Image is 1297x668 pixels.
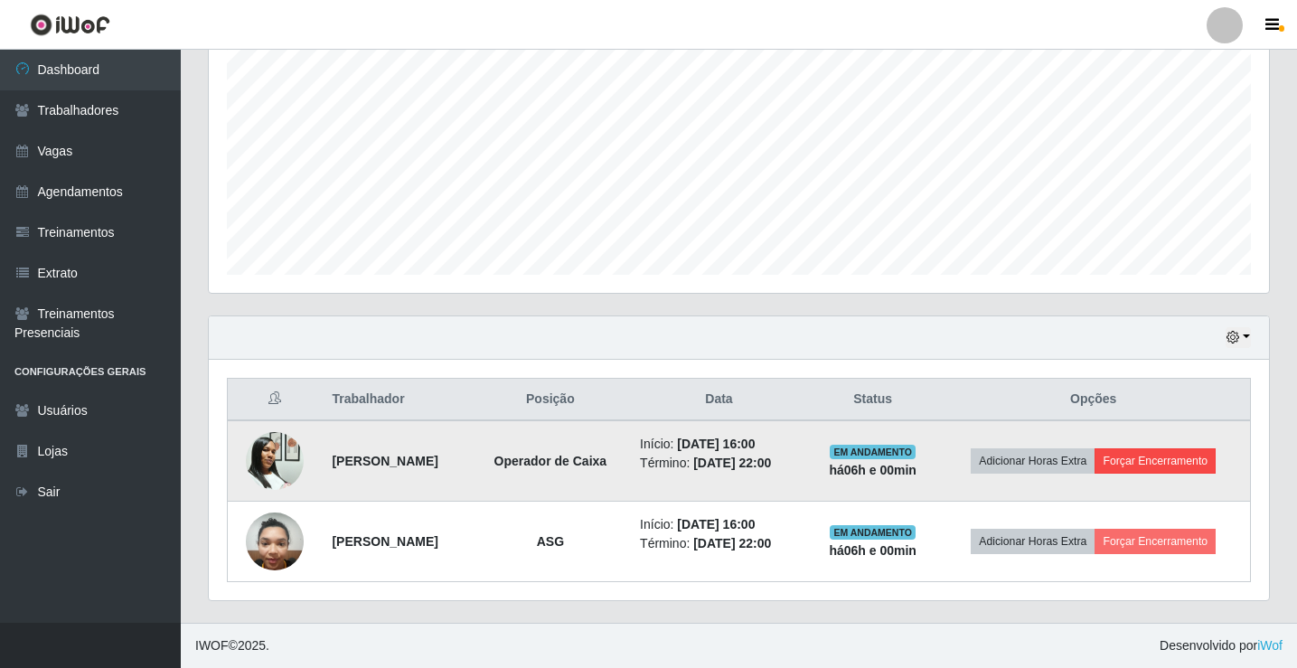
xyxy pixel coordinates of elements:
[809,379,937,421] th: Status
[246,503,304,579] img: 1757773919254.jpeg
[195,636,269,655] span: © 2025 .
[640,534,798,553] li: Término:
[332,534,437,549] strong: [PERSON_NAME]
[830,525,916,540] span: EM ANDAMENTO
[1095,448,1216,474] button: Forçar Encerramento
[640,454,798,473] li: Término:
[246,422,304,499] img: 1749044335757.jpeg
[829,543,916,558] strong: há 06 h e 00 min
[537,534,564,549] strong: ASG
[30,14,110,36] img: CoreUI Logo
[971,529,1095,554] button: Adicionar Horas Extra
[677,437,755,451] time: [DATE] 16:00
[332,454,437,468] strong: [PERSON_NAME]
[640,435,798,454] li: Início:
[1160,636,1283,655] span: Desenvolvido por
[494,454,607,468] strong: Operador de Caixa
[693,456,771,470] time: [DATE] 22:00
[472,379,629,421] th: Posição
[629,379,809,421] th: Data
[640,515,798,534] li: Início:
[936,379,1250,421] th: Opções
[829,463,916,477] strong: há 06 h e 00 min
[693,536,771,550] time: [DATE] 22:00
[971,448,1095,474] button: Adicionar Horas Extra
[321,379,471,421] th: Trabalhador
[1257,638,1283,653] a: iWof
[195,638,229,653] span: IWOF
[677,517,755,532] time: [DATE] 16:00
[830,445,916,459] span: EM ANDAMENTO
[1095,529,1216,554] button: Forçar Encerramento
